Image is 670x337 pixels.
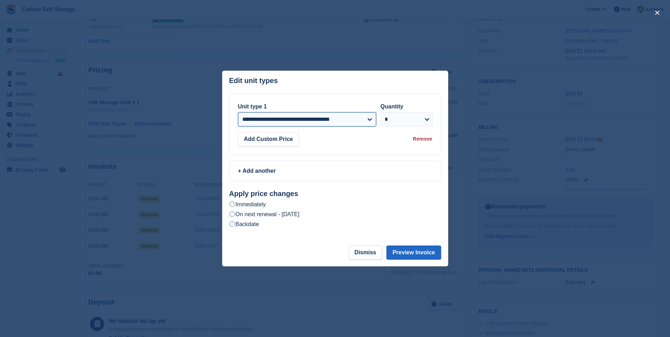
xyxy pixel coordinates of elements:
input: Immediately [229,201,235,207]
div: Remove [413,135,432,143]
label: On next renewal - [DATE] [229,211,300,218]
label: Immediately [229,201,266,208]
label: Backdate [229,220,259,228]
div: + Add another [238,167,432,175]
p: Edit unit types [229,77,278,85]
button: close [652,7,663,18]
button: Dismiss [349,246,382,260]
button: Preview Invoice [386,246,441,260]
strong: Apply price changes [229,190,298,197]
label: Unit type 1 [238,104,267,110]
input: Backdate [229,221,235,227]
label: Quantity [380,104,403,110]
input: On next renewal - [DATE] [229,211,235,217]
a: + Add another [229,161,441,181]
button: Add Custom Price [238,132,299,146]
